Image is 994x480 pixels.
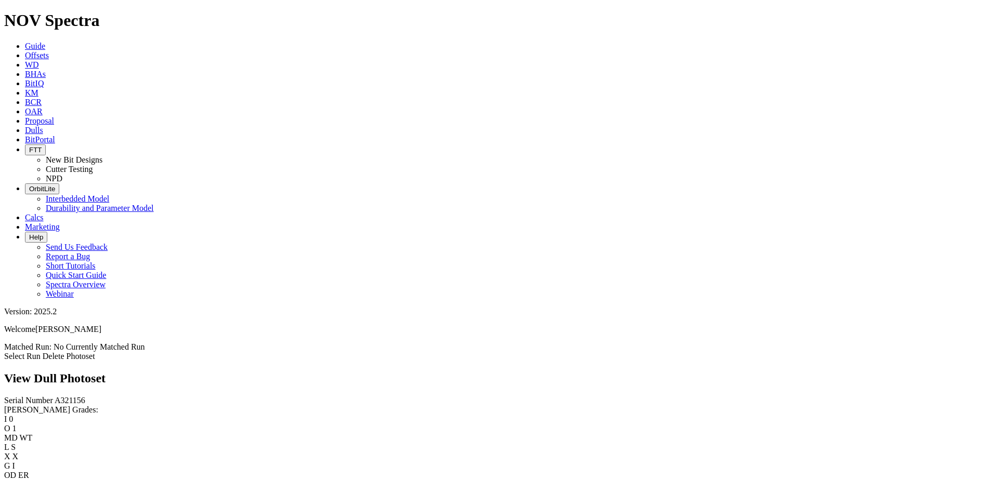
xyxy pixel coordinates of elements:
[4,424,10,433] label: O
[12,461,15,470] span: I
[29,185,55,193] span: OrbitLite
[46,174,62,183] a: NPD
[25,232,47,243] button: Help
[4,405,990,415] div: [PERSON_NAME] Grades:
[9,415,13,423] span: 0
[25,213,44,222] a: Calcs
[25,144,46,155] button: FTT
[25,183,59,194] button: OrbitLite
[25,116,54,125] a: Proposal
[29,233,43,241] span: Help
[4,433,18,442] label: MD
[25,60,39,69] a: WD
[18,471,29,479] span: ER
[46,155,102,164] a: New Bit Designs
[25,88,38,97] a: KM
[55,396,85,405] span: A321156
[25,51,49,60] a: Offsets
[25,107,43,116] a: OAR
[25,98,42,106] a: BCR
[4,396,53,405] label: Serial Number
[4,352,41,361] a: Select Run
[25,135,55,144] a: BitPortal
[46,261,96,270] a: Short Tutorials
[4,461,10,470] label: G
[43,352,95,361] a: Delete Photoset
[11,443,16,451] span: S
[4,452,10,461] label: X
[4,342,51,351] span: Matched Run:
[25,42,45,50] a: Guide
[4,11,990,30] h1: NOV Spectra
[4,443,9,451] label: L
[46,280,106,289] a: Spectra Overview
[35,325,101,334] span: [PERSON_NAME]
[4,371,990,385] h2: View Dull Photoset
[4,415,7,423] label: I
[12,452,19,461] span: X
[54,342,145,351] span: No Currently Matched Run
[25,79,44,88] a: BitIQ
[46,194,109,203] a: Interbedded Model
[46,289,74,298] a: Webinar
[20,433,33,442] span: WT
[46,243,108,251] a: Send Us Feedback
[25,70,46,78] a: BHAs
[4,307,990,316] div: Version: 2025.2
[12,424,17,433] span: 1
[46,271,106,279] a: Quick Start Guide
[46,252,90,261] a: Report a Bug
[25,222,60,231] a: Marketing
[4,471,16,479] label: OD
[25,126,43,135] a: Dulls
[46,204,154,212] a: Durability and Parameter Model
[29,146,42,154] span: FTT
[46,165,93,174] a: Cutter Testing
[4,325,990,334] p: Welcome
